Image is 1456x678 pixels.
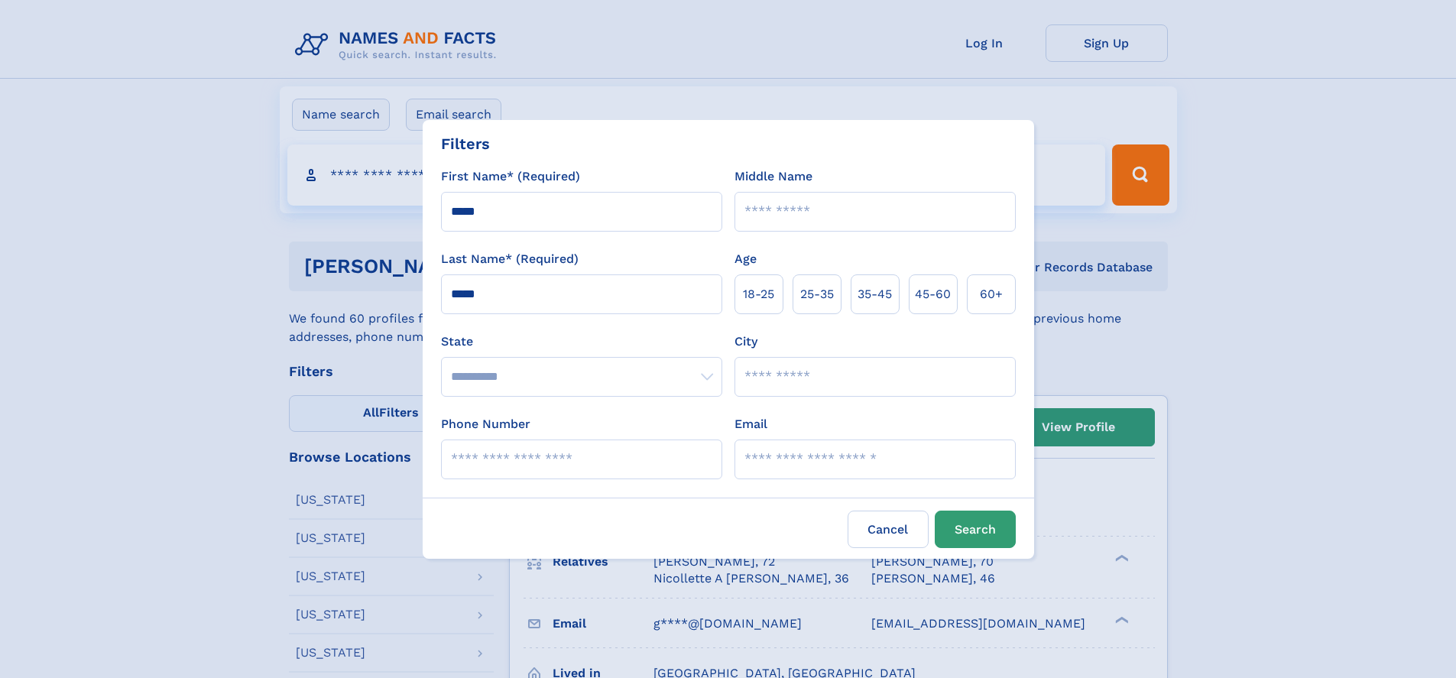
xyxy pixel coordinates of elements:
label: Phone Number [441,415,530,433]
span: 45‑60 [915,285,951,303]
span: 25‑35 [800,285,834,303]
label: Email [734,415,767,433]
span: 18‑25 [743,285,774,303]
label: City [734,333,757,351]
div: Filters [441,132,490,155]
label: Cancel [848,511,929,548]
label: Middle Name [734,167,812,186]
label: State [441,333,722,351]
span: 60+ [980,285,1003,303]
label: Last Name* (Required) [441,250,579,268]
button: Search [935,511,1016,548]
label: First Name* (Required) [441,167,580,186]
span: 35‑45 [858,285,892,303]
label: Age [734,250,757,268]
